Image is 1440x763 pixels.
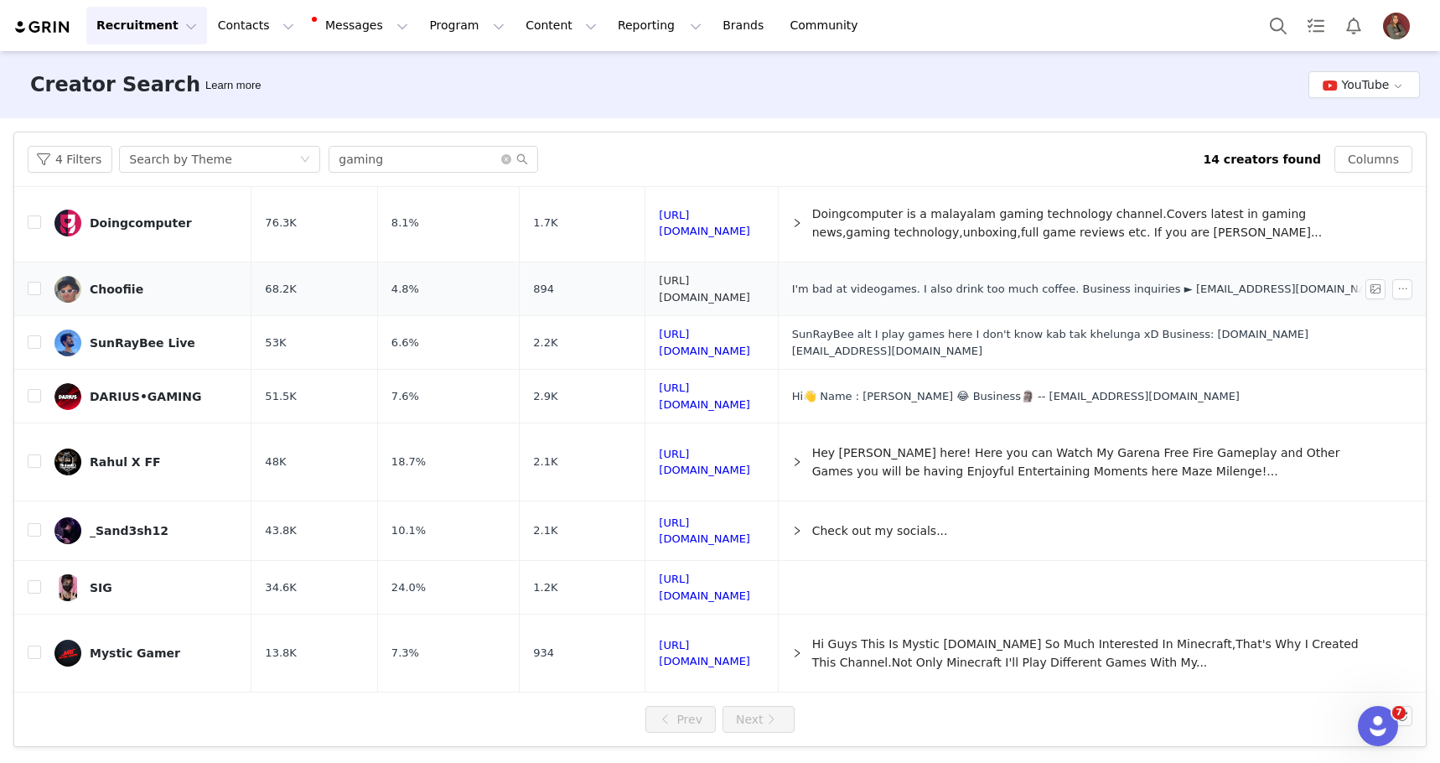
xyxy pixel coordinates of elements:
[300,154,310,166] i: icon: down
[129,147,231,172] div: Search by Theme
[54,383,238,410] a: DARIUS•GAMING
[54,330,81,356] img: LC3jM2AZYrWCCyb2tlHhMuZzNMsVjLexyV4gCV0yhpCU2fSF-TDf30Tp8AuhEimuT_ILVcICfw=s480-c-k-c0x00ffffff-n...
[265,579,296,596] span: 34.6K
[391,579,426,596] span: 24.0%
[30,70,200,100] h3: Creator Search
[501,154,511,164] i: icon: close-circle
[265,645,296,662] span: 13.8K
[1334,146,1412,173] button: Columns
[779,625,1406,682] div: icon: rightHi Guys This Is Mystic [DOMAIN_NAME] So Much Interested In Minecraft,That's Why I Crea...
[792,328,1308,357] span: SunRayBee alt I play games here I don't know kab tak khelunga xD Business: [DOMAIN_NAME][EMAIL_AD...
[305,7,418,44] button: Messages
[516,153,528,165] i: icon: search
[659,516,750,546] a: [URL][DOMAIN_NAME]
[533,335,557,351] span: 2.2K
[391,335,419,351] span: 6.6%
[54,210,81,236] img: 205Z_tVDQSl2v-XBXRuA-HVU-QsJrvSSDT8zAv8gg7fv7pVE3DhgGlNHsl-F9cgjvxOsv88u2Q=s480-c-k-c0x00ffffff-n...
[792,218,802,228] i: icon: right
[391,281,419,298] span: 4.8%
[54,449,81,475] img: AIdro_mu8MtAqONIhqHg89tjMON-bTBr7C-ChV7ImQrC2EeN5A=s480-c-k-c0x00ffffff-no-rj
[90,646,180,660] div: Mystic Gamer
[86,7,207,44] button: Recruitment
[1392,706,1406,719] span: 7
[13,19,72,35] img: grin logo
[90,455,161,469] div: Rahul X FF
[54,517,238,544] a: _Sand3sh12
[515,7,607,44] button: Content
[659,328,750,357] a: [URL][DOMAIN_NAME]
[265,215,296,231] span: 76.3K
[54,517,81,544] img: e0RZwni8aK04qrGf1JH4-_T4V21TiY2Wu5g2bLogPH8rgDTQNQkGn_Z8Yqet1eULmtFodUbClg=s480-c-k-c0x00ffffff-n...
[1373,13,1427,39] button: Profile
[54,574,238,601] a: SIG
[1383,13,1410,39] img: 9ae9db5a-06da-4223-ad9b-9bb31bb6a3e3.jpg
[90,336,195,350] div: SunRayBee Live
[1308,71,1420,98] button: YouTube
[54,210,238,236] a: Doingcomputer
[1358,706,1398,746] iframe: Intercom live chat
[391,215,419,231] span: 8.1%
[391,645,419,662] span: 7.3%
[265,454,286,470] span: 48K
[1260,7,1297,44] button: Search
[54,276,238,303] a: Choofiie
[54,640,238,667] a: Mystic Gamer
[265,281,296,298] span: 68.2K
[659,448,750,477] a: [URL][DOMAIN_NAME]
[391,388,419,405] span: 7.6%
[792,283,1387,295] span: I'm bad at videogames. I also drink too much coffee. Business inquiries ► [EMAIL_ADDRESS][DOMAIN_...
[792,457,802,467] i: icon: right
[54,574,81,601] img: ib3_1W2yDOlKzJLPUPRMt0AX3HyOA7spUzHdclySyjyLslSdyQz2QiNXObu-9Ld8jFciZy1aOA=s480-c-k-c0x00ffffff-n...
[391,522,426,539] span: 10.1%
[659,381,750,411] a: [URL][DOMAIN_NAME]
[1203,151,1321,169] div: 14 creators found
[659,573,750,602] a: [URL][DOMAIN_NAME]
[659,209,750,238] a: [URL][DOMAIN_NAME]
[533,645,554,662] span: 934
[533,388,557,405] span: 2.9K
[90,581,112,594] div: SIG
[54,330,238,356] a: SunRayBee Live
[90,283,143,296] div: Choofiie
[265,388,296,405] span: 51.5K
[659,639,750,668] a: [URL][DOMAIN_NAME]
[265,335,286,351] span: 53K
[792,526,802,536] i: icon: right
[779,511,1406,550] div: icon: rightCheck out my socials...
[329,146,538,173] input: Search...
[54,276,81,303] img: XEMcK-vQa7mPvi4yjv9q2idebE0e7JGyuYXp_63-lhPF-xxmX3hHurHgIigy8KSD5h2N5gO_Jw=s480-c-k-c0x00ffffff-n...
[54,640,81,667] img: AIdro_kY3jQtk_BgcTawX7cX4k06F8VqIUxxp89IDnhUVjDkbQ=s480-c-k-c0x00ffffff-no-rj
[779,195,1406,252] div: icon: rightDoingcomputer is a malayalam gaming technology channel.Covers latest in gaming news,ga...
[712,7,779,44] a: Brands
[208,7,304,44] button: Contacts
[1335,7,1372,44] button: Notifications
[533,522,557,539] span: 2.1K
[779,433,1406,490] div: icon: rightHey [PERSON_NAME] here! Here you can Watch My Garena Free Fire Gameplay and Other Game...
[90,524,168,537] div: _Sand3sh12
[533,215,557,231] span: 1.7K
[780,7,876,44] a: Community
[28,146,112,173] button: 4 Filters
[90,390,202,403] div: DARIUS•GAMING
[792,648,802,658] i: icon: right
[1298,7,1334,44] a: Tasks
[54,383,81,410] img: bRjzAyHZhFRkAOKejcrPcb3UZy9z4OAiFsaz1voMlgRP1MSBwwRc4fy2KsMCReueVDf-lcn4UQ=s480-c-k-c0x00ffffff-n...
[608,7,712,44] button: Reporting
[533,281,554,298] span: 894
[54,449,238,475] a: Rahul X FF
[90,216,192,230] div: Doingcomputer
[202,77,264,94] div: Tooltip anchor
[533,579,557,596] span: 1.2K
[391,454,426,470] span: 18.7%
[265,522,296,539] span: 43.8K
[419,7,515,44] button: Program
[645,706,716,733] button: Prev
[659,274,750,304] a: [URL][DOMAIN_NAME]
[792,390,1240,402] span: Hi👋 Name : [PERSON_NAME] 😂 Business🗿 -- [EMAIL_ADDRESS][DOMAIN_NAME]
[533,454,557,470] span: 2.1K
[723,706,795,733] button: Next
